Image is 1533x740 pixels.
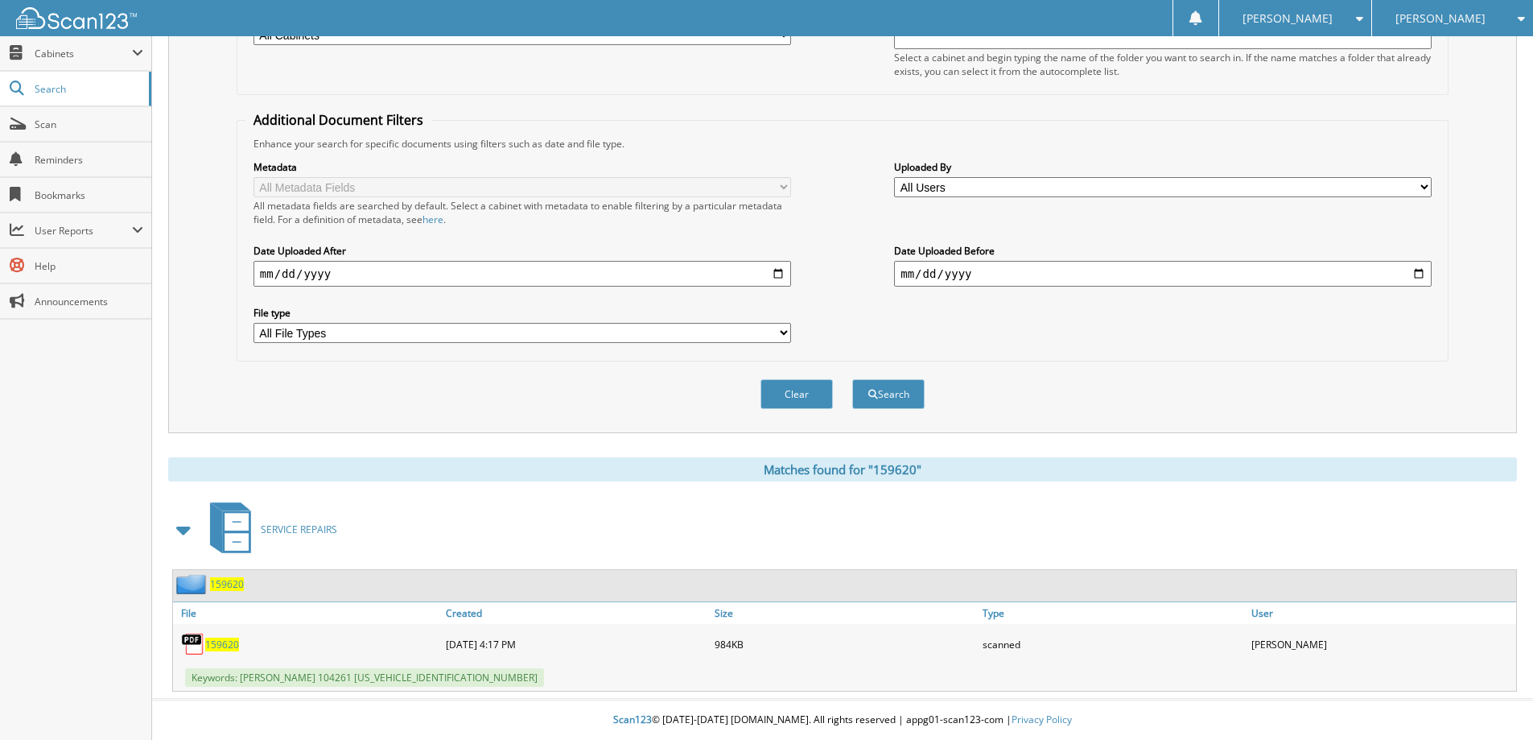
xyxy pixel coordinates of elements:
div: Select a cabinet and begin typing the name of the folder you want to search in. If the name match... [894,51,1432,78]
span: Keywords: [PERSON_NAME] 104261 [US_VEHICLE_IDENTIFICATION_NUMBER] [185,668,544,687]
a: Size [711,602,979,624]
div: [DATE] 4:17 PM [442,628,711,660]
label: Date Uploaded After [253,244,791,258]
img: scan123-logo-white.svg [16,7,137,29]
a: 159620 [205,638,239,651]
span: Search [35,82,141,96]
a: Privacy Policy [1012,713,1072,726]
iframe: Chat Widget [1453,663,1533,740]
span: Bookmarks [35,188,143,202]
span: Announcements [35,295,143,308]
div: © [DATE]-[DATE] [DOMAIN_NAME]. All rights reserved | appg01-scan123-com | [152,701,1533,740]
div: Enhance your search for specific documents using filters such as date and file type. [245,137,1440,151]
span: Reminders [35,153,143,167]
a: 159620 [210,577,244,591]
span: Help [35,259,143,273]
div: scanned [979,628,1247,660]
div: All metadata fields are searched by default. Select a cabinet with metadata to enable filtering b... [253,199,791,226]
span: SERVICE REPAIRS [261,523,337,536]
a: File [173,602,442,624]
span: Cabinets [35,47,132,60]
input: start [253,261,791,287]
div: [PERSON_NAME] [1247,628,1516,660]
span: Scan [35,118,143,131]
legend: Additional Document Filters [245,111,431,129]
div: Matches found for "159620" [168,457,1517,482]
span: Scan123 [613,713,652,726]
a: Type [979,602,1247,624]
img: PDF.png [181,632,205,656]
span: User Reports [35,224,132,238]
span: [PERSON_NAME] [1395,14,1486,23]
span: [PERSON_NAME] [1242,14,1333,23]
img: folder2.png [176,574,210,594]
label: Uploaded By [894,160,1432,174]
a: Created [442,602,711,624]
label: File type [253,306,791,320]
label: Date Uploaded Before [894,244,1432,258]
input: end [894,261,1432,287]
button: Search [852,379,925,409]
a: SERVICE REPAIRS [200,498,337,561]
a: User [1247,602,1516,624]
label: Metadata [253,160,791,174]
a: here [422,213,443,226]
button: Clear [760,379,833,409]
div: 984KB [711,628,979,660]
